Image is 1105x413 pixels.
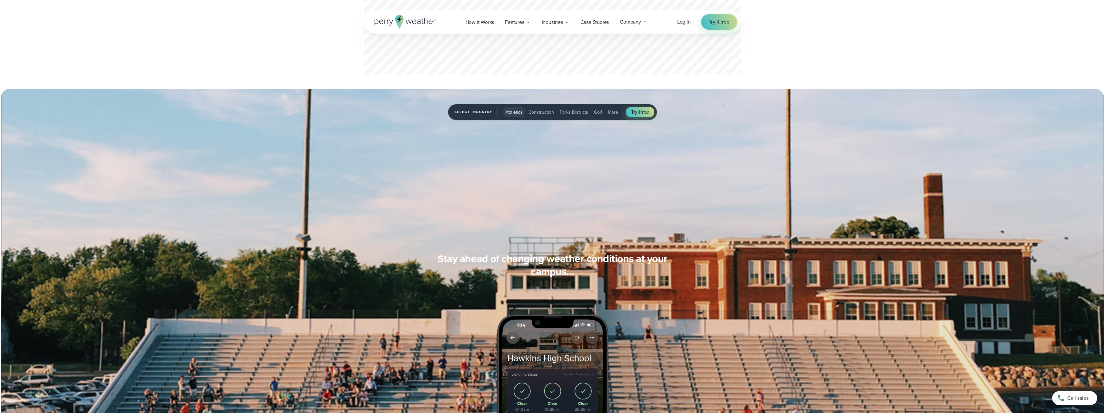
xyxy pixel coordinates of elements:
[429,252,677,278] h3: Stay ahead of changing weather conditions at your campus…
[701,14,737,30] a: Try it free
[638,108,640,116] span: it
[542,18,563,26] span: Industries
[557,107,591,117] button: Parks Districts
[626,107,654,117] a: Tryitfree
[460,15,500,29] a: How it Works
[605,107,621,117] button: More
[594,109,602,116] span: Golf
[620,18,641,26] span: Company
[709,18,729,26] span: Try it free
[505,18,524,26] span: Features
[677,18,691,26] a: Log in
[560,109,588,116] span: Parks Districts
[575,15,615,29] a: Case Studies
[591,107,605,117] button: Golf
[526,107,557,117] button: Construction
[528,109,554,116] span: Construction
[1067,394,1089,402] span: Call sales
[677,18,691,26] span: Log in
[503,107,525,117] button: Athletics
[506,109,523,116] span: Athletics
[455,108,498,116] span: Select Industry
[631,108,649,116] span: Try free
[1052,391,1097,405] a: Call sales
[466,18,494,26] span: How it Works
[580,18,609,26] span: Case Studies
[608,109,618,116] span: More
